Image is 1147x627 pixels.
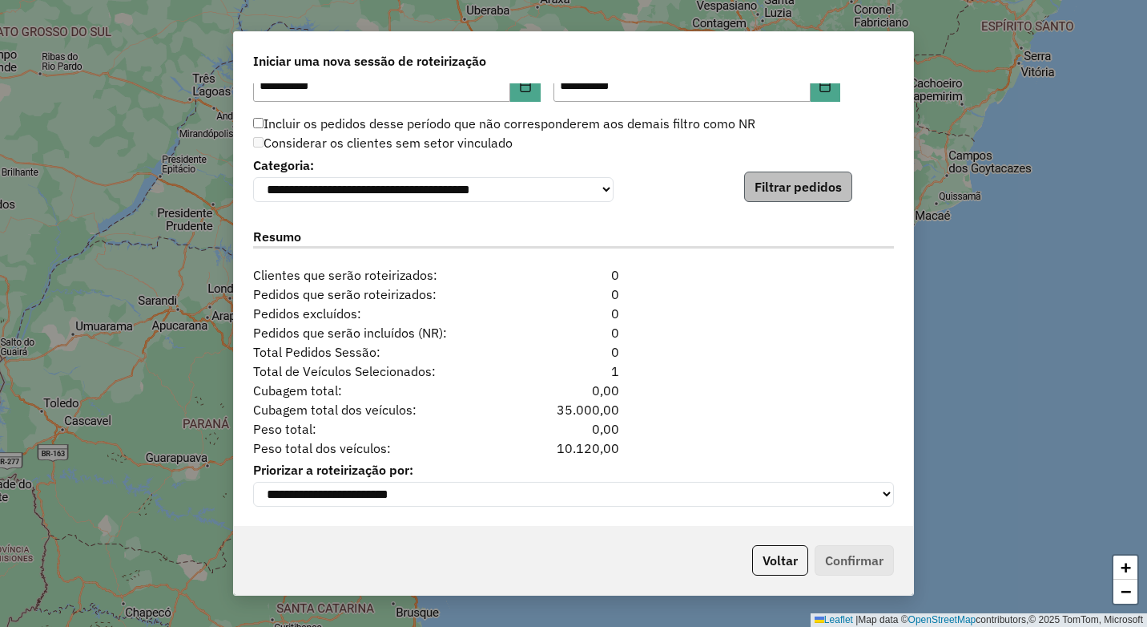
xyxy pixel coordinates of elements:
[253,137,264,148] input: Considerar os clientes sem setor vinculado
[1113,580,1137,604] a: Zoom out
[518,400,628,419] div: 35.000,00
[243,439,518,458] span: Peso total dos veículos:
[243,285,518,304] span: Pedidos que serão roteirizados:
[243,362,518,381] span: Total de Veículos Selecionados:
[253,118,264,128] input: Incluir os pedidos desse período que não corresponderem aos demais filtro como NR
[1113,556,1137,580] a: Zoom in
[855,614,858,625] span: |
[243,323,518,342] span: Pedidos que serão incluídos (NR):
[811,70,841,102] button: Choose Date
[518,362,628,381] div: 1
[518,323,628,342] div: 0
[752,545,808,576] button: Voltar
[518,285,628,304] div: 0
[243,304,518,323] span: Pedidos excluídos:
[253,156,614,175] label: Categoria:
[811,613,1147,627] div: Map data © contributors,© 2025 TomTom, Microsoft
[243,419,518,439] span: Peso total:
[253,460,894,479] label: Priorizar a roteirização por:
[243,342,518,362] span: Total Pedidos Sessão:
[518,439,628,458] div: 10.120,00
[243,400,518,419] span: Cubagem total dos veículos:
[243,265,518,285] span: Clientes que serão roteirizados:
[744,172,852,202] button: Filtrar pedidos
[518,381,628,400] div: 0,00
[253,227,894,249] label: Resumo
[518,419,628,439] div: 0,00
[253,51,486,71] span: Iniciar uma nova sessão de roteirização
[510,70,541,102] button: Choose Date
[518,304,628,323] div: 0
[518,265,628,285] div: 0
[908,614,976,625] a: OpenStreetMap
[1121,557,1131,577] span: +
[253,133,513,152] label: Considerar os clientes sem setor vinculado
[243,381,518,400] span: Cubagem total:
[1121,581,1131,601] span: −
[253,114,755,133] label: Incluir os pedidos desse período que não corresponderem aos demais filtro como NR
[815,614,853,625] a: Leaflet
[518,342,628,362] div: 0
